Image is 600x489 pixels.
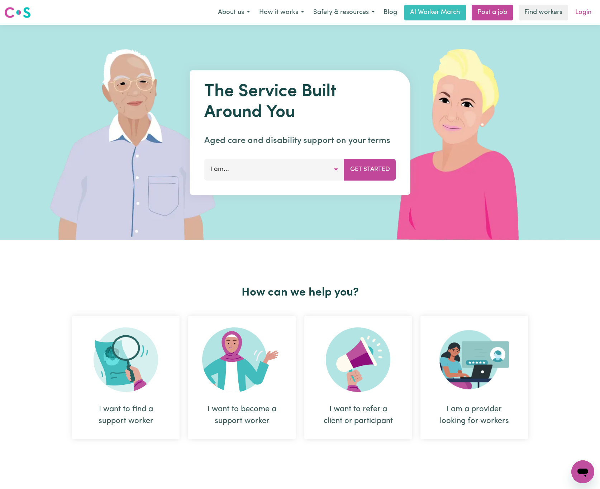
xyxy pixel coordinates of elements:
button: Get Started [344,159,396,180]
a: Login [571,5,596,20]
button: Safety & resources [309,5,379,20]
a: AI Worker Match [404,5,466,20]
div: I want to refer a client or participant [304,316,412,439]
a: Blog [379,5,401,20]
img: Search [94,327,158,392]
img: Become Worker [202,327,282,392]
img: Refer [326,327,390,392]
a: Find workers [519,5,568,20]
div: I want to find a support worker [89,403,162,427]
div: I want to become a support worker [205,403,278,427]
div: I want to refer a client or participant [322,403,395,427]
div: I am a provider looking for workers [438,403,511,427]
a: Post a job [472,5,513,20]
h2: How can we help you? [68,286,532,299]
div: I am a provider looking for workers [420,316,528,439]
button: About us [213,5,254,20]
img: Provider [439,327,509,392]
button: How it works [254,5,309,20]
div: I want to become a support worker [188,316,296,439]
div: I want to find a support worker [72,316,180,439]
a: Careseekers logo [4,4,31,21]
iframe: Button to launch messaging window [571,460,594,483]
h1: The Service Built Around You [204,82,396,123]
button: I am... [204,159,344,180]
p: Aged care and disability support on your terms [204,134,396,147]
img: Careseekers logo [4,6,31,19]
